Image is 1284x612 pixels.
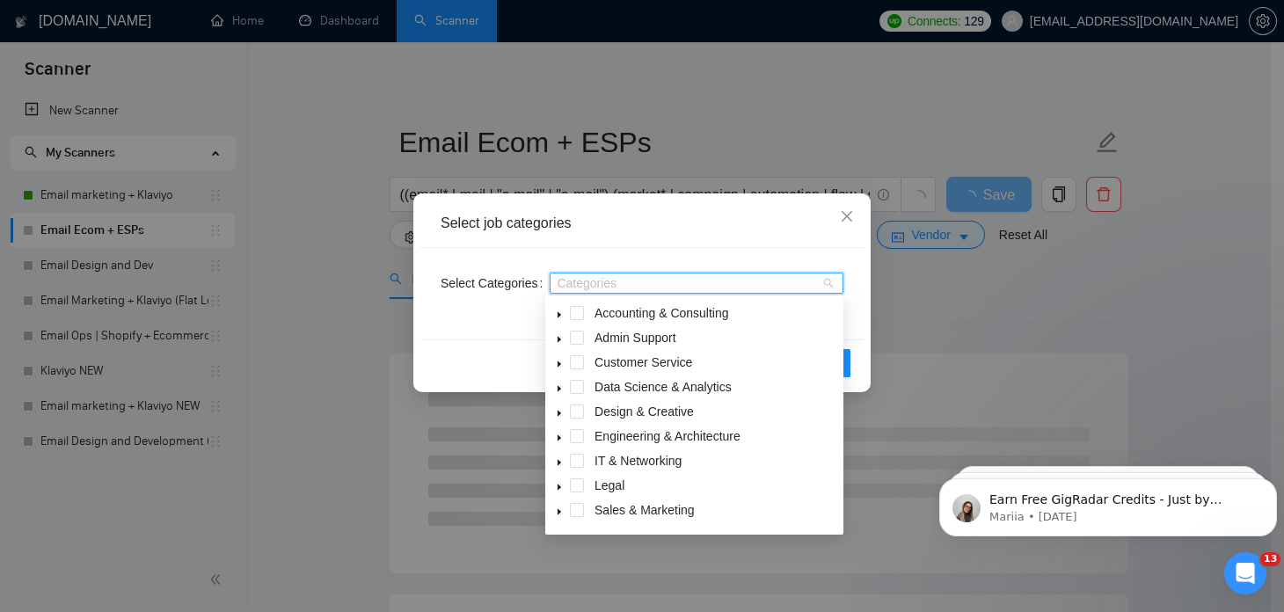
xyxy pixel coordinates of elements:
span: Legal [595,478,624,492]
iframe: Intercom notifications message [932,441,1284,565]
span: Accounting & Consulting [591,302,840,324]
iframe: Intercom live chat [1224,552,1266,594]
span: Admin Support [591,327,840,348]
span: caret-down [555,458,564,467]
label: Select Categories [441,269,550,297]
span: IT & Networking [591,450,840,471]
button: Close [823,193,871,241]
span: Admin Support [595,331,676,345]
span: Customer Service [591,352,840,373]
span: Customer Service [595,355,692,369]
span: caret-down [555,360,564,368]
span: caret-down [555,310,564,319]
span: caret-down [555,409,564,418]
span: Legal [591,475,840,496]
span: close [840,209,854,223]
span: Sales & Marketing [591,499,840,521]
span: 13 [1260,552,1280,566]
span: Engineering & Architecture [591,426,840,447]
input: Select Categories [557,276,560,290]
span: Data Science & Analytics [591,376,840,397]
span: caret-down [555,335,564,344]
span: Engineering & Architecture [595,429,740,443]
span: Accounting & Consulting [595,306,729,320]
span: Design & Creative [595,404,694,419]
span: Sales & Marketing [595,503,695,517]
span: caret-down [555,433,564,442]
span: Translation [591,524,840,545]
span: caret-down [555,483,564,492]
span: IT & Networking [595,454,682,468]
span: Data Science & Analytics [595,380,732,394]
span: Design & Creative [591,401,840,422]
div: Select job categories [441,214,843,233]
span: caret-down [555,507,564,516]
span: caret-down [555,384,564,393]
